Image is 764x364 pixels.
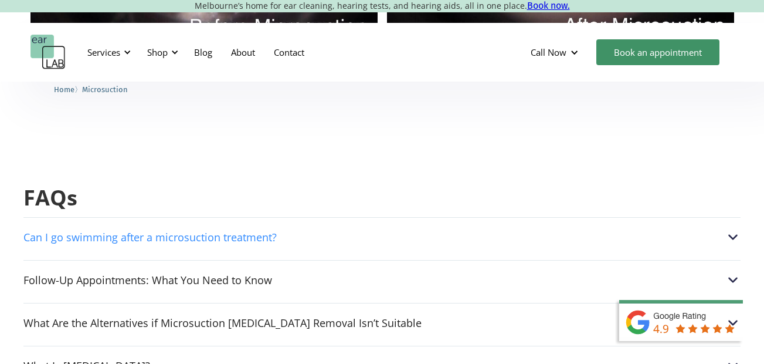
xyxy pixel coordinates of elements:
a: Book an appointment [596,39,719,65]
a: Microsuction [82,83,128,95]
div: Follow-Up Appointments: What You Need to Know [23,274,272,286]
div: Call Now [521,35,590,70]
div: What Are the Alternatives if Microsuction [MEDICAL_DATA] Removal Isn’t SuitableWhat Are the Alter... [23,315,741,331]
a: home [30,35,66,70]
div: Shop [140,35,182,70]
a: About [222,35,264,69]
li: 〉 [54,83,82,96]
img: Can I go swimming after a microsuction treatment? [725,230,741,245]
span: Microsuction [82,85,128,94]
div: What Are the Alternatives if Microsuction [MEDICAL_DATA] Removal Isn’t Suitable [23,317,422,329]
a: Blog [185,35,222,69]
div: Can I go swimming after a microsuction treatment?Can I go swimming after a microsuction treatment? [23,230,741,245]
div: Services [80,35,134,70]
img: What Are the Alternatives if Microsuction Earwax Removal Isn’t Suitable [725,315,741,331]
a: Contact [264,35,314,69]
div: Can I go swimming after a microsuction treatment? [23,231,277,243]
img: Follow-Up Appointments: What You Need to Know [725,272,741,288]
div: Follow-Up Appointments: What You Need to KnowFollow-Up Appointments: What You Need to Know [23,272,741,288]
div: Call Now [531,46,566,58]
span: Home [54,85,74,94]
h2: FAQs [23,184,741,212]
a: Home [54,83,74,95]
div: Shop [147,46,168,58]
div: Services [87,46,120,58]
